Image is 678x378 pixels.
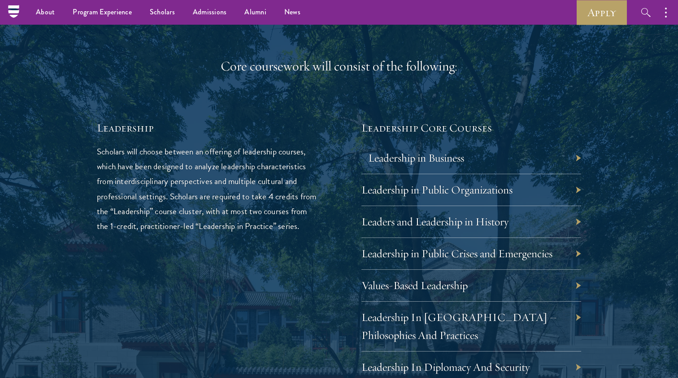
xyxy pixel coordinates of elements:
[97,57,581,75] div: Core coursework will consist of the following:
[361,360,530,374] a: Leadership In Diplomacy And Security
[361,246,552,260] a: Leadership in Public Crises and Emergencies
[97,144,317,233] p: Scholars will choose between an offering of leadership courses, which have been designed to analy...
[361,183,513,197] a: Leadership in Public Organizations
[361,278,468,292] a: Values-Based Leadership
[361,310,557,342] a: Leadership In [GEOGRAPHIC_DATA] – Philosophies And Practices
[361,120,581,136] h5: Leadership Core Courses
[97,120,317,136] h5: Leadership
[361,215,508,229] a: Leaders and Leadership in History
[368,151,464,165] a: Leadership in Business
